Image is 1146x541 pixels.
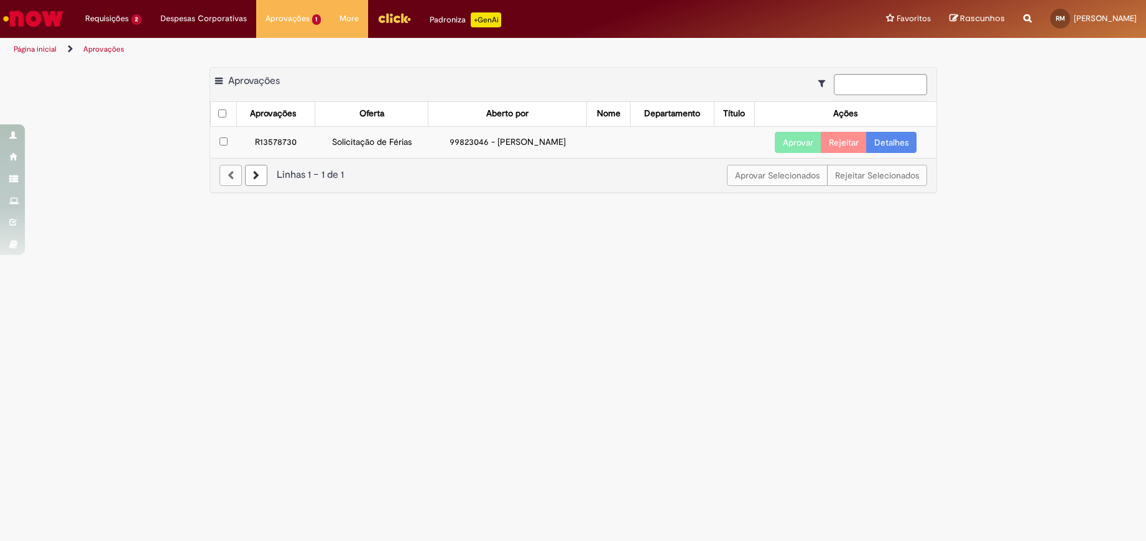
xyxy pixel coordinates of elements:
th: Aprovações [237,102,315,126]
td: Solicitação de Férias [315,126,428,158]
span: 2 [131,14,142,25]
i: Mostrar filtros para: Suas Solicitações [818,79,831,88]
span: Aprovações [228,75,280,87]
span: [PERSON_NAME] [1074,13,1137,24]
span: RM [1056,14,1065,22]
div: Linhas 1 − 1 de 1 [219,168,927,182]
div: Nome [597,108,621,120]
div: Ações [833,108,857,120]
span: 1 [312,14,321,25]
div: Título [723,108,745,120]
td: 99823046 - [PERSON_NAME] [428,126,587,158]
p: +GenAi [471,12,501,27]
img: ServiceNow [1,6,65,31]
span: More [340,12,359,25]
div: Oferta [359,108,384,120]
div: Padroniza [430,12,501,27]
span: Rascunhos [960,12,1005,24]
span: Requisições [85,12,129,25]
a: Página inicial [14,44,57,54]
span: Aprovações [266,12,310,25]
a: Aprovações [83,44,124,54]
div: Aberto por [486,108,529,120]
a: Detalhes [866,132,917,153]
span: Favoritos [897,12,931,25]
button: Rejeitar [821,132,867,153]
span: Despesas Corporativas [160,12,247,25]
a: Rascunhos [950,13,1005,25]
div: Departamento [644,108,700,120]
img: click_logo_yellow_360x200.png [377,9,411,27]
button: Aprovar [775,132,821,153]
td: R13578730 [237,126,315,158]
div: Aprovações [250,108,296,120]
ul: Trilhas de página [9,38,755,61]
